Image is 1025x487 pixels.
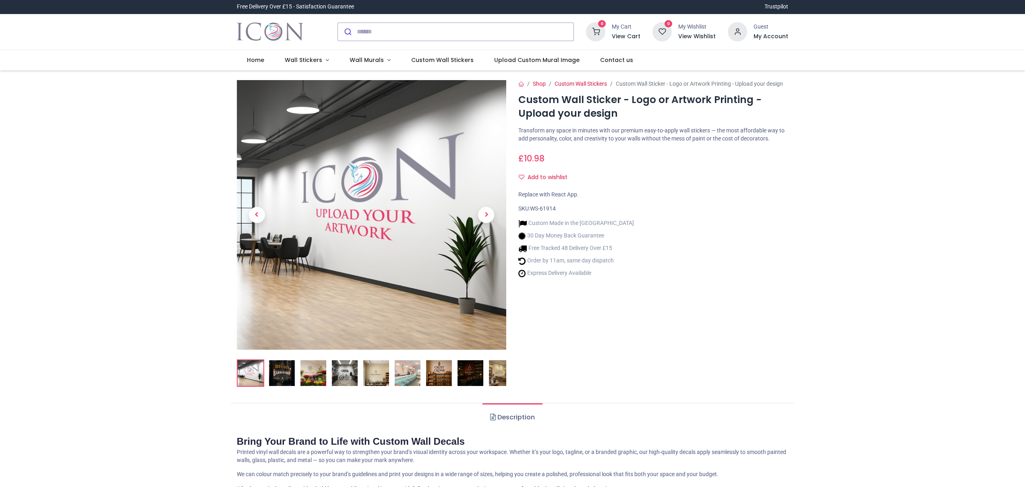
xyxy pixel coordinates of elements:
a: View Cart [612,33,640,41]
li: Free Tracked 48 Delivery Over £15 [518,244,634,253]
a: 0 [652,28,672,34]
li: Express Delivery Available [518,269,634,278]
div: Guest [754,23,788,31]
div: My Cart [612,23,640,31]
img: Custom Wall Sticker - Logo or Artwork Printing - Upload your design [332,360,358,386]
h1: Custom Wall Sticker - Logo or Artwork Printing - Upload your design [518,93,788,121]
img: Custom Wall Sticker - Logo or Artwork Printing - Upload your design [269,360,295,386]
i: Add to wishlist [519,174,524,180]
div: Free Delivery Over £15 - Satisfaction Guarantee [237,3,354,11]
span: £ [518,153,545,164]
a: Logo of Icon Wall Stickers [237,21,303,43]
sup: 0 [598,20,606,28]
img: Custom Wall Sticker - Logo or Artwork Printing - Upload your design [395,360,420,386]
img: Custom Wall Sticker - Logo or Artwork Printing - Upload your design [426,360,452,386]
a: Shop [533,80,546,87]
span: Wall Murals [350,56,384,64]
strong: Bring Your Brand to Life with Custom Wall Decals [237,436,465,447]
span: Previous [249,207,265,223]
a: Custom Wall Stickers [555,80,607,87]
span: WS-61914 [530,205,556,212]
span: Wall Stickers [285,56,322,64]
span: Upload Custom Mural Image [494,56,580,64]
span: Custom Wall Stickers [411,56,474,64]
div: SKU: [518,205,788,213]
a: Trustpilot [764,3,788,11]
li: Order by 11am, same day dispatch [518,257,634,265]
p: We can colour match precisely to your brand’s guidelines and print your designs in a wide range o... [237,470,789,479]
img: Custom Wall Sticker - Logo or Artwork Printing - Upload your design [238,360,263,386]
a: Description [482,403,543,431]
span: Next [478,207,494,223]
a: Next [466,121,506,310]
img: Custom Wall Sticker - Logo or Artwork Printing - Upload your design [363,360,389,386]
span: 10.98 [524,153,545,164]
div: My Wishlist [678,23,716,31]
a: View Wishlist [678,33,716,41]
img: Custom Wall Sticker - Logo or Artwork Printing - Upload your design [300,360,326,386]
li: Custom Made in the [GEOGRAPHIC_DATA] [518,219,634,228]
img: Icon Wall Stickers [237,21,303,43]
a: Previous [237,121,277,310]
a: Wall Stickers [275,50,340,71]
span: Custom Wall Sticker - Logo or Artwork Printing - Upload your design [616,80,783,87]
img: Custom Wall Sticker - Logo or Artwork Printing - Upload your design [237,80,507,350]
span: Contact us [600,56,633,64]
a: 0 [586,28,605,34]
img: Custom Wall Sticker - Logo or Artwork Printing - Upload your design [458,360,483,386]
div: Replace with React App. [518,191,788,199]
p: Printed vinyl wall decals are a powerful way to strengthen your brand’s visual identity across yo... [237,448,789,464]
li: 30 Day Money Back Guarantee [518,232,634,240]
button: Add to wishlistAdd to wishlist [518,171,574,184]
img: Custom Wall Sticker - Logo or Artwork Printing - Upload your design [489,360,515,386]
a: My Account [754,33,788,41]
button: Submit [338,23,357,41]
a: Wall Murals [340,50,401,71]
span: Home [247,56,264,64]
p: Transform any space in minutes with our premium easy-to-apply wall stickers — the most affordable... [518,127,788,142]
sup: 0 [665,20,672,28]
